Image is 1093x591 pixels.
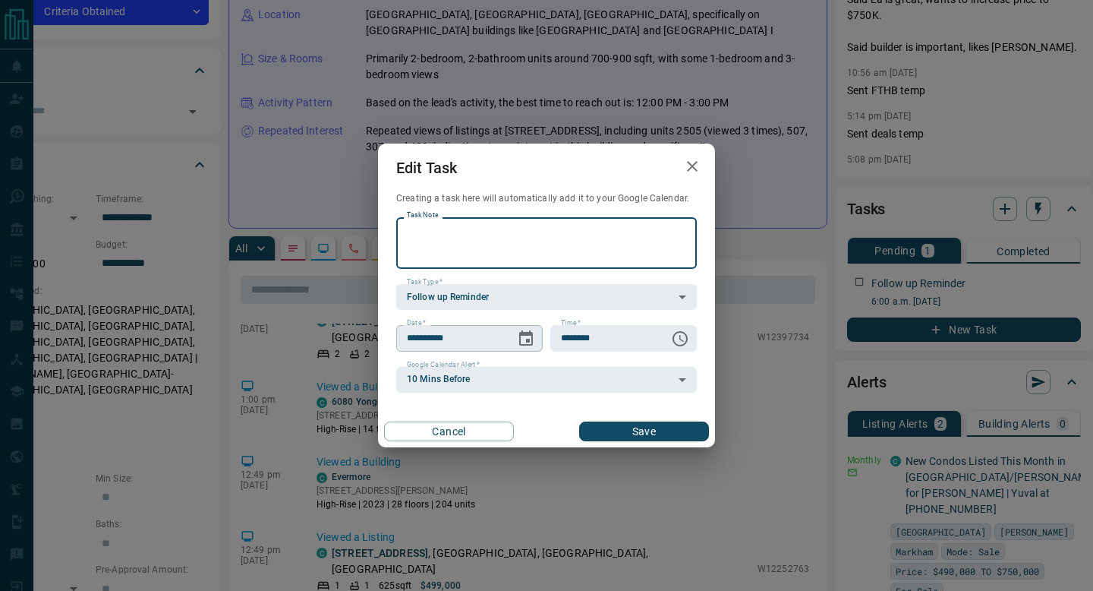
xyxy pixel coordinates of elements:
[665,324,695,354] button: Choose time, selected time is 6:00 AM
[384,422,514,441] button: Cancel
[579,422,709,441] button: Save
[407,210,438,220] label: Task Note
[407,277,443,287] label: Task Type
[396,192,697,205] p: Creating a task here will automatically add it to your Google Calendar.
[407,318,426,328] label: Date
[407,360,480,370] label: Google Calendar Alert
[378,144,475,192] h2: Edit Task
[511,324,541,354] button: Choose date, selected date is Oct 23, 2025
[396,284,697,310] div: Follow up Reminder
[396,367,697,393] div: 10 Mins Before
[561,318,581,328] label: Time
